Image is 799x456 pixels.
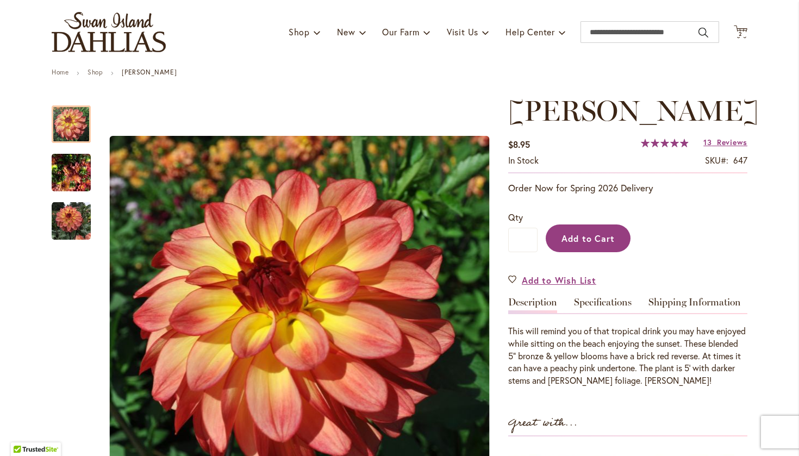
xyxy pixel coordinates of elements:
p: Order Now for Spring 2026 Delivery [508,182,747,195]
strong: SKU [705,154,728,166]
span: Add to Wish List [522,274,596,286]
div: Availability [508,154,539,167]
img: MAI TAI [52,202,91,241]
button: 2 [734,25,747,40]
div: MAI TAI [52,95,102,143]
div: 647 [733,154,747,167]
div: Detailed Product Info [508,297,747,387]
span: Help Center [505,26,555,38]
a: 13 Reviews [703,137,747,147]
a: Add to Wish List [508,274,596,286]
span: $8.95 [508,139,530,150]
span: Qty [508,211,523,223]
iframe: Launch Accessibility Center [8,417,39,448]
span: In stock [508,154,539,166]
span: [PERSON_NAME] [508,93,759,128]
div: This will remind you of that tropical drink you may have enjoyed while sitting on the beach enjoy... [508,325,747,387]
span: Shop [289,26,310,38]
a: Specifications [574,297,632,313]
strong: Great with... [508,414,578,432]
a: store logo [52,12,166,52]
span: 2 [739,30,742,38]
a: Shop [88,68,103,76]
img: MAI TAI [52,147,91,199]
a: Home [52,68,68,76]
span: Reviews [717,137,747,147]
div: MAI TAI [52,143,102,191]
span: 13 [703,137,711,147]
div: MAI TAI [52,191,91,240]
div: 98% [641,139,689,147]
span: New [337,26,355,38]
button: Add to Cart [546,224,631,252]
span: Our Farm [382,26,419,38]
span: Visit Us [447,26,478,38]
a: Shipping Information [648,297,741,313]
span: Add to Cart [561,233,615,244]
strong: [PERSON_NAME] [122,68,177,76]
a: Description [508,297,557,313]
